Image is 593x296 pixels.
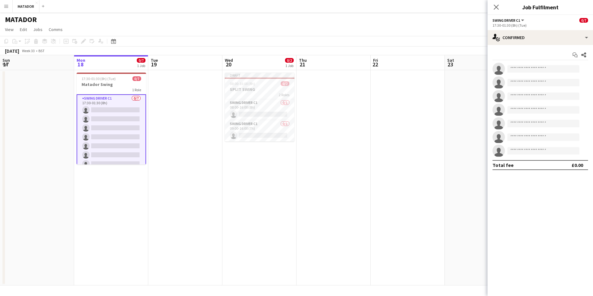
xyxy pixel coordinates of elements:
span: 08:00-16:00 (8h) [230,81,255,86]
span: 23 [446,61,454,68]
span: 21 [298,61,307,68]
div: BST [38,48,45,53]
button: MATADOR [13,0,39,12]
span: 0/2 [285,58,294,63]
span: 0/7 [579,18,588,23]
span: Week 33 [20,48,36,53]
app-card-role: Swing Driver C10/109:00-16:00 (7h) [225,120,294,141]
span: 0/2 [281,81,289,86]
span: Jobs [33,27,42,32]
div: 1 Job [285,63,293,68]
div: [DATE] [5,48,19,54]
app-job-card: 17:30-01:30 (8h) (Tue)0/7Matador Swing1 RoleSwing Driver C10/717:30-01:30 (8h) [77,73,146,164]
span: Thu [299,57,307,63]
span: 20 [224,61,233,68]
div: Draft [225,73,294,78]
h3: Job Fulfilment [488,3,593,11]
span: Sat [447,57,454,63]
a: View [2,25,16,34]
a: Jobs [31,25,45,34]
span: Fri [373,57,378,63]
span: 17 [2,61,10,68]
div: £0.00 [572,162,583,168]
div: 17:30-01:30 (8h) (Tue) [493,23,588,28]
button: Swing Driver C1 [493,18,525,23]
span: View [5,27,14,32]
span: Swing Driver C1 [493,18,520,23]
h1: MATADOR [5,15,37,24]
h3: Matador Swing [77,82,146,87]
div: 1 Job [137,63,145,68]
a: Edit [17,25,29,34]
span: 18 [76,61,85,68]
h3: SPLIT SWING [225,87,294,92]
span: 22 [372,61,378,68]
div: Confirmed [488,30,593,45]
span: 0/7 [137,58,145,63]
span: 19 [150,61,158,68]
app-job-card: Draft08:00-16:00 (8h)0/2SPLIT SWING2 RolesSwing Driver C10/108:00-16:00 (8h) Swing Driver C10/109... [225,73,294,141]
span: 17:30-01:30 (8h) (Tue) [82,76,116,81]
app-card-role: Swing Driver C10/717:30-01:30 (8h) [77,94,146,171]
span: Sun [2,57,10,63]
span: Edit [20,27,27,32]
span: 1 Role [132,87,141,92]
span: 0/7 [132,76,141,81]
div: Total fee [493,162,514,168]
span: Wed [225,57,233,63]
span: Mon [77,57,85,63]
span: 2 Roles [279,92,289,97]
a: Comms [46,25,65,34]
span: Comms [49,27,63,32]
app-card-role: Swing Driver C10/108:00-16:00 (8h) [225,99,294,120]
span: Tue [151,57,158,63]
